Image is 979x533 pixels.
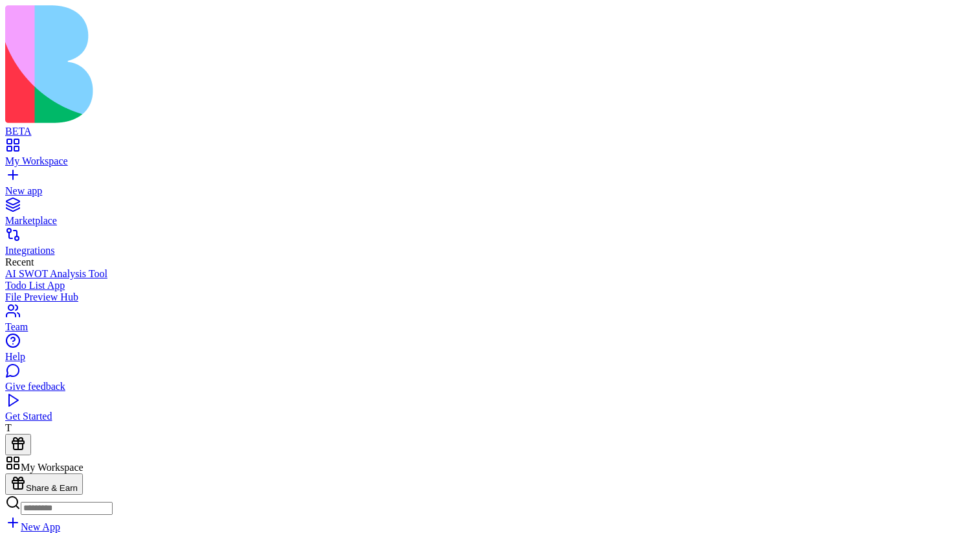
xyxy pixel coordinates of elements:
a: AI SWOT Analysis Tool [5,268,974,280]
a: File Preview Hub [5,291,974,303]
a: New App [5,521,60,532]
div: My Workspace [5,155,974,167]
a: Todo List App [5,280,974,291]
button: Share & Earn [5,473,83,495]
div: BETA [5,126,974,137]
div: Marketplace [5,215,974,227]
a: Help [5,339,974,363]
a: Team [5,310,974,333]
a: Give feedback [5,369,974,392]
span: T [5,422,12,433]
div: Get Started [5,411,974,422]
a: Get Started [5,399,974,422]
div: Integrations [5,245,974,256]
span: Recent [5,256,34,267]
a: New app [5,174,974,197]
div: Help [5,351,974,363]
div: Give feedback [5,381,974,392]
span: My Workspace [21,462,84,473]
img: logo [5,5,526,123]
span: Share & Earn [26,483,78,493]
a: BETA [5,114,974,137]
div: Team [5,321,974,333]
a: Integrations [5,233,974,256]
a: My Workspace [5,144,974,167]
div: New app [5,185,974,197]
a: Marketplace [5,203,974,227]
